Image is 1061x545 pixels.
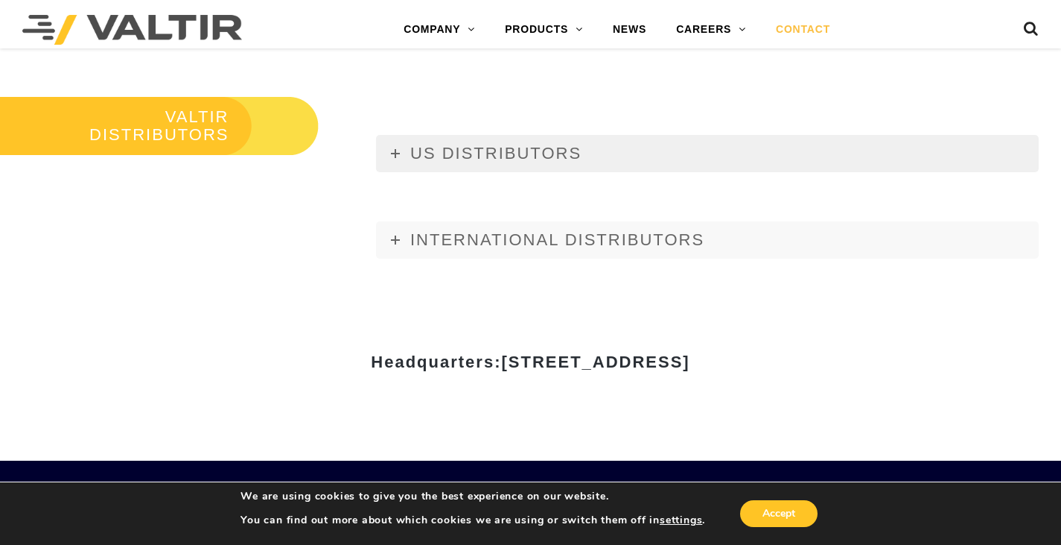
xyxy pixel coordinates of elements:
a: COMPANY [389,15,490,45]
img: Valtir [22,15,242,45]
a: PRODUCTS [490,15,598,45]
span: US DISTRIBUTORS [410,144,582,163]
button: Accept [740,500,818,527]
button: settings [660,514,702,527]
p: We are using cookies to give you the best experience on our website. [240,490,705,503]
span: [STREET_ADDRESS] [501,353,689,371]
strong: Headquarters: [371,353,689,371]
a: INTERNATIONAL DISTRIBUTORS [376,221,1039,259]
p: You can find out more about which cookies we are using or switch them off in . [240,514,705,527]
a: NEWS [598,15,661,45]
span: INTERNATIONAL DISTRIBUTORS [410,230,704,249]
a: CONTACT [761,15,845,45]
a: US DISTRIBUTORS [376,135,1039,172]
a: CAREERS [661,15,761,45]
